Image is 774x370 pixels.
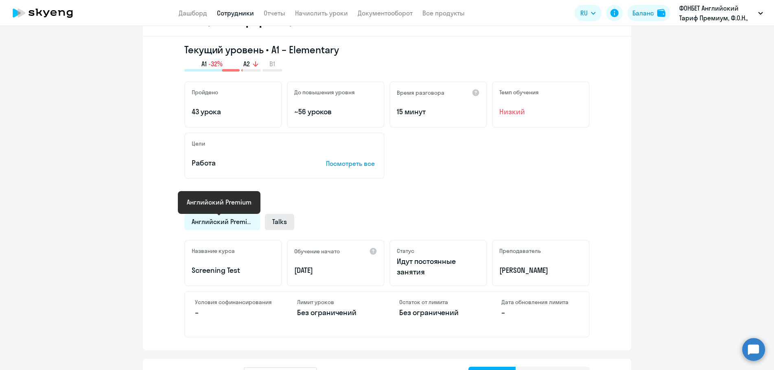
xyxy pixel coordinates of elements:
p: 15 минут [397,107,480,117]
a: Сотрудники [217,9,254,17]
span: A1 [201,59,207,68]
h5: Преподаватель [499,247,541,255]
h5: Цели [192,140,205,147]
h5: Время разговора [397,89,444,96]
p: 43 урока [192,107,275,117]
a: Дашборд [179,9,207,17]
h5: Название курса [192,247,235,255]
p: Screening Test [192,265,275,276]
p: ~56 уроков [294,107,377,117]
p: [PERSON_NAME] [499,265,582,276]
button: ФОНБЕТ Английский Тариф Премиум, Ф.О.Н., ООО [675,3,767,23]
p: Идут постоянные занятия [397,256,480,277]
img: balance [657,9,665,17]
h4: Дата обновления лимита [501,298,579,306]
button: Балансbalance [628,5,670,21]
div: Английский Premium [187,197,251,207]
button: RU [575,5,601,21]
p: Посмотреть все [326,159,377,168]
span: A2 [243,59,250,68]
h4: Условия софинансирования [195,298,273,306]
h5: Обучение начато [294,248,340,255]
p: – [501,307,579,318]
a: Документооборот [358,9,413,17]
h5: Темп обучения [499,89,539,96]
span: B1 [269,59,275,68]
a: Отчеты [264,9,285,17]
h5: До повышения уровня [294,89,355,96]
h4: Лимит уроков [297,298,375,306]
h3: Текущий уровень • A1 – Elementary [184,43,590,56]
span: Talks [272,217,287,226]
p: Без ограничений [399,307,477,318]
div: Баланс [632,8,654,18]
p: Без ограничений [297,307,375,318]
a: Все продукты [422,9,465,17]
h5: Пройдено [192,89,218,96]
span: Английский Premium [192,217,253,226]
p: – [195,307,273,318]
h4: Продукты [184,192,590,205]
p: [DATE] [294,265,377,276]
h4: Остаток от лимита [399,298,477,306]
a: Начислить уроки [295,9,348,17]
span: Низкий [499,107,582,117]
p: Работа [192,158,301,168]
h5: Статус [397,247,414,255]
span: -32% [208,59,223,68]
p: ФОНБЕТ Английский Тариф Премиум, Ф.О.Н., ООО [679,3,755,23]
span: RU [580,8,588,18]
